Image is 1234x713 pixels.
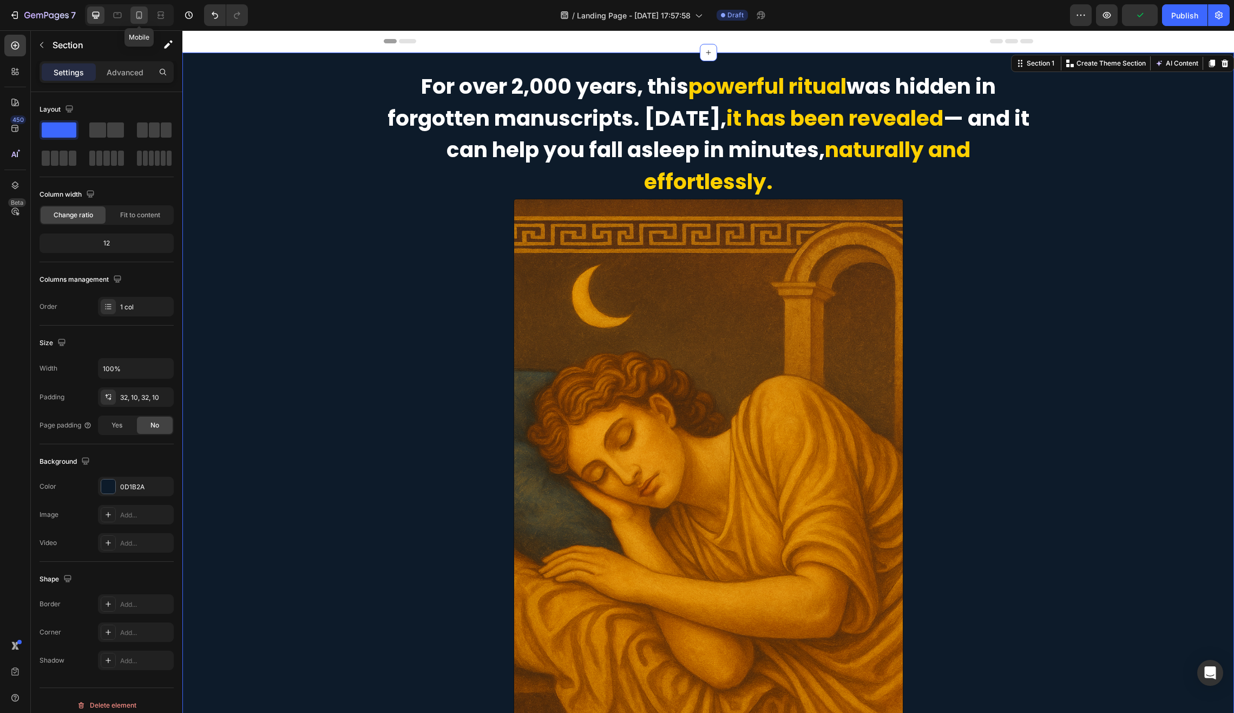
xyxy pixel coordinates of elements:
[54,210,93,220] span: Change ratio
[120,302,171,312] div: 1 col
[894,28,963,38] p: Create Theme Section
[842,28,874,38] div: Section 1
[1197,660,1223,686] div: Open Intercom Messenger
[150,420,159,430] span: No
[1171,10,1198,21] div: Publish
[970,27,1018,40] button: AI Content
[40,510,58,520] div: Image
[120,539,171,548] div: Add...
[40,627,61,637] div: Corner
[8,198,26,207] div: Beta
[727,10,744,20] span: Draft
[71,9,76,22] p: 7
[182,30,1234,713] iframe: Design area
[462,105,788,166] span: naturally and effortlessly.
[4,4,81,26] button: 7
[10,115,26,124] div: 450
[544,73,761,103] span: it has been revealed
[52,38,141,51] p: Section
[120,656,171,666] div: Add...
[120,600,171,610] div: Add...
[40,187,97,202] div: Column width
[42,236,172,251] div: 12
[577,10,691,21] span: Landing Page - [DATE] 17:57:58
[204,4,248,26] div: Undo/Redo
[506,41,664,71] span: powerful ritual
[40,102,76,117] div: Layout
[40,599,61,609] div: Border
[99,359,173,378] input: Auto
[120,628,171,638] div: Add...
[40,302,57,312] div: Order
[40,420,92,430] div: Page padding
[40,455,92,469] div: Background
[77,699,136,712] div: Delete element
[120,482,171,492] div: 0D1B2A
[40,656,64,665] div: Shadow
[120,510,171,520] div: Add...
[40,336,68,351] div: Size
[40,392,64,402] div: Padding
[54,67,84,78] p: Settings
[111,420,122,430] span: Yes
[40,482,56,491] div: Color
[1162,4,1207,26] button: Publish
[40,572,74,587] div: Shape
[572,10,575,21] span: /
[40,538,57,548] div: Video
[107,67,143,78] p: Advanced
[40,273,124,287] div: Columns management
[40,364,57,373] div: Width
[120,393,171,403] div: 32, 10, 32, 10
[120,210,160,220] span: Fit to content
[201,40,851,168] h2: For over 2,000 years, this was hidden in forgotten manuscripts. [DATE], — and it can help you fal...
